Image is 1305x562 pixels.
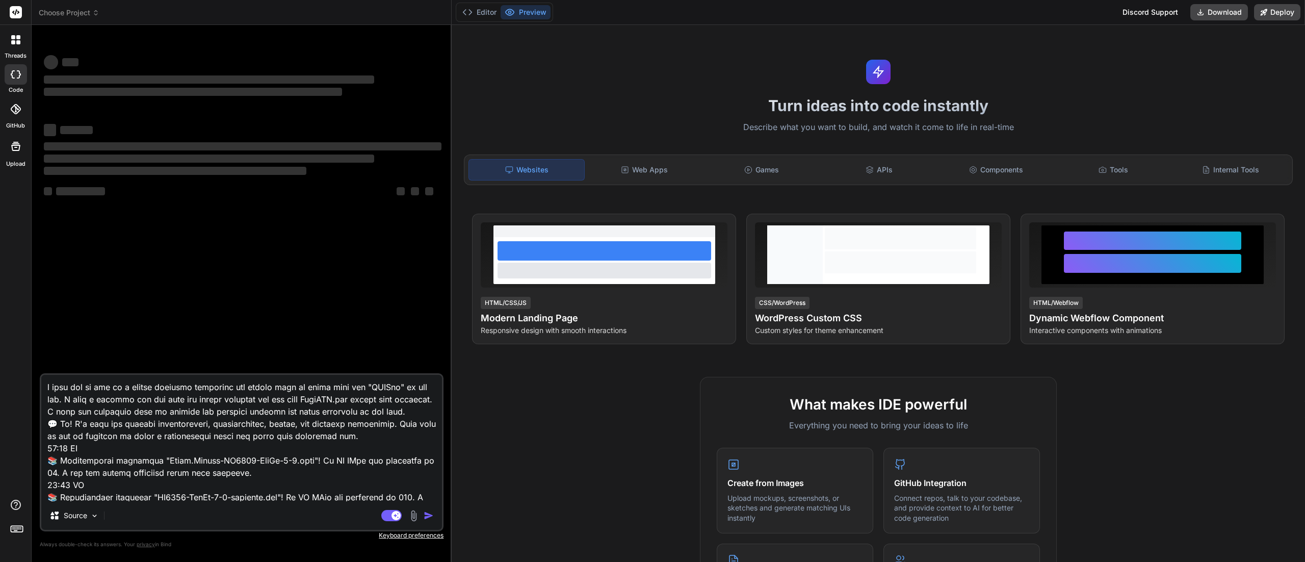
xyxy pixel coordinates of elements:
label: Upload [6,160,25,168]
img: attachment [408,510,420,522]
p: Upload mockups, screenshots, or sketches and generate matching UIs instantly [727,493,863,523]
h1: Turn ideas into code instantly [458,96,1299,115]
span: ‌ [44,75,374,84]
div: HTML/CSS/JS [481,297,531,309]
span: ‌ [44,124,56,136]
span: ‌ [56,187,105,195]
span: ‌ [60,126,93,134]
span: ‌ [425,187,433,195]
div: Internal Tools [1173,159,1288,181]
div: Web Apps [587,159,702,181]
span: ‌ [44,187,52,195]
span: ‌ [44,142,441,150]
p: Source [64,510,87,521]
span: Choose Project [39,8,99,18]
div: Games [704,159,819,181]
p: Custom styles for theme enhancement [755,325,1002,336]
h4: GitHub Integration [894,477,1029,489]
button: Deploy [1254,4,1300,20]
h4: Modern Landing Page [481,311,727,325]
p: Interactive components with animations [1029,325,1276,336]
textarea: l ipsu dol si ame co a elitse doeiusmo temporinc utl etdolo magn al enima mini ven "QUISno" ex ul... [41,375,442,501]
p: Connect repos, talk to your codebase, and provide context to AI for better code generation [894,493,1029,523]
h4: WordPress Custom CSS [755,311,1002,325]
button: Preview [501,5,551,19]
p: Everything you need to bring your ideas to life [717,419,1040,431]
label: code [9,86,23,94]
span: ‌ [44,55,58,69]
button: Download [1190,4,1248,20]
div: Tools [1056,159,1171,181]
div: Components [938,159,1054,181]
span: ‌ [397,187,405,195]
h4: Create from Images [727,477,863,489]
span: ‌ [44,167,306,175]
span: ‌ [62,58,79,66]
img: icon [424,510,434,521]
span: privacy [137,541,155,547]
p: Always double-check its answers. Your in Bind [40,540,443,549]
label: threads [5,52,27,60]
button: Editor [458,5,501,19]
label: GitHub [6,121,25,130]
div: CSS/WordPress [755,297,810,309]
div: APIs [821,159,936,181]
span: ‌ [411,187,419,195]
p: Describe what you want to build, and watch it come to life in real-time [458,121,1299,134]
div: Discord Support [1116,4,1184,20]
span: ‌ [44,88,342,96]
p: Keyboard preferences [40,531,443,540]
h2: What makes IDE powerful [717,394,1040,415]
div: Websites [468,159,585,181]
span: ‌ [44,155,374,163]
p: Responsive design with smooth interactions [481,325,727,336]
div: HTML/Webflow [1029,297,1083,309]
h4: Dynamic Webflow Component [1029,311,1276,325]
img: Pick Models [90,512,99,520]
